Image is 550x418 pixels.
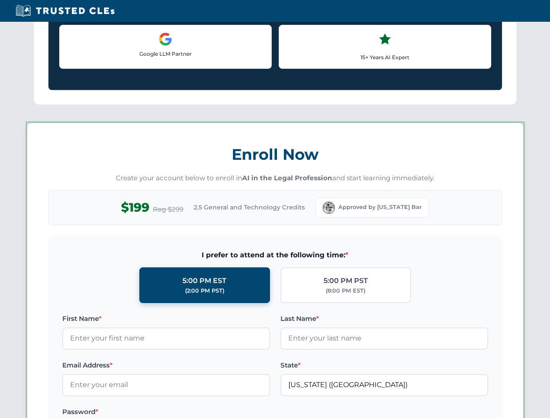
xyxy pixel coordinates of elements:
p: Create your account below to enroll in and start learning immediately. [48,173,502,183]
p: Google LLM Partner [67,50,264,58]
img: Florida Bar [323,202,335,214]
input: Florida (FL) [280,374,488,396]
div: (2:00 PM PST) [185,287,224,295]
input: Enter your first name [62,327,270,349]
h3: Enroll Now [48,141,502,168]
span: 2.5 General and Technology Credits [194,202,305,212]
label: Password [62,407,270,417]
input: Enter your last name [280,327,488,349]
p: 15+ Years AI Expert [286,53,484,61]
div: 5:00 PM PST [324,275,368,287]
span: Reg $299 [153,204,183,215]
div: (8:00 PM EST) [326,287,365,295]
strong: AI in the Legal Profession [242,174,332,182]
label: Last Name [280,313,488,324]
div: 5:00 PM EST [182,275,226,287]
span: Approved by [US_STATE] Bar [338,203,422,212]
img: Google [159,32,172,46]
label: First Name [62,313,270,324]
input: Enter your email [62,374,270,396]
label: Email Address [62,360,270,371]
label: State [280,360,488,371]
span: $199 [121,198,149,217]
img: Trusted CLEs [13,4,117,17]
span: I prefer to attend at the following time: [62,249,488,261]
